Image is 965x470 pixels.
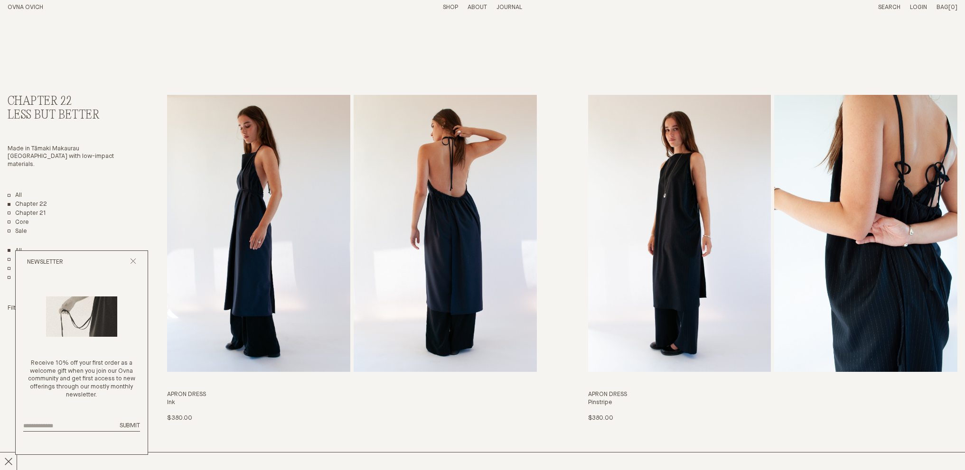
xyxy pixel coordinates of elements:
a: Journal [497,4,522,10]
h3: Apron Dress [588,391,957,399]
button: Submit [120,422,140,430]
span: $380.00 [167,415,192,421]
h3: Less But Better [8,109,120,122]
a: Tops [8,265,29,273]
a: Shop [443,4,458,10]
span: Bag [937,4,948,10]
img: Apron Dress [588,95,771,372]
p: Receive 10% off your first order as a welcome gift when you join our Ovna community and get first... [23,359,140,399]
h2: Newsletter [27,258,63,267]
a: Sale [8,228,27,236]
a: Dresses [8,256,39,264]
summary: About [468,4,487,12]
a: Bottoms [8,274,39,282]
summary: Filter [8,304,28,313]
h4: Ink [167,399,536,407]
span: $380.00 [588,415,613,421]
a: Search [878,4,900,10]
a: Show All [8,247,22,255]
a: Login [910,4,927,10]
a: Core [8,219,29,227]
h4: Pinstripe [588,399,957,407]
a: Apron Dress [588,95,957,422]
a: Home [8,4,43,10]
p: Made in Tāmaki Makaurau [GEOGRAPHIC_DATA] with low-impact materials. [8,145,120,169]
h2: Chapter 22 [8,95,120,109]
h3: Apron Dress [167,391,536,399]
span: Submit [120,423,140,429]
a: Chapter 22 [8,201,47,209]
button: Close popup [130,258,136,267]
a: Apron Dress [167,95,536,422]
img: Apron Dress [167,95,350,372]
span: [0] [948,4,957,10]
a: Chapter 21 [8,210,46,218]
a: All [8,192,22,200]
